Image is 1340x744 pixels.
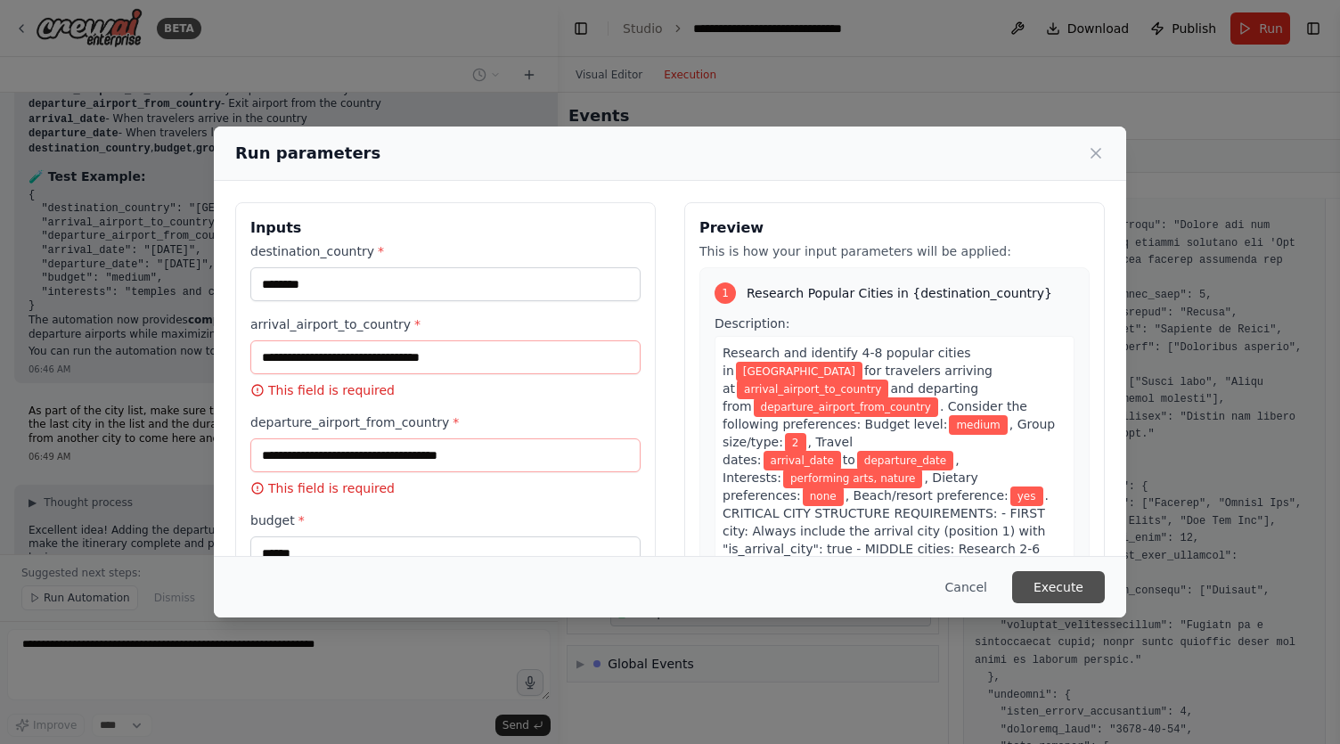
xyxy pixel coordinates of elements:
[843,453,855,467] span: to
[1010,486,1043,506] span: Variable: beach_resort_preference
[723,346,971,378] span: Research and identify 4-8 popular cities in
[250,217,641,239] h3: Inputs
[846,488,1009,503] span: , Beach/resort preference:
[715,282,736,304] div: 1
[857,451,953,470] span: Variable: departure_date
[785,433,806,453] span: Variable: group_size
[754,397,938,417] span: Variable: departure_airport_from_country
[715,316,789,331] span: Description:
[250,511,641,529] label: budget
[250,242,641,260] label: destination_country
[723,381,978,413] span: and departing from
[723,399,1027,431] span: . Consider the following preferences: Budget level:
[250,381,641,399] p: This field is required
[723,417,1055,449] span: , Group size/type:
[747,284,1052,302] span: Research Popular Cities in {destination_country}
[783,469,922,488] span: Variable: interests
[764,451,841,470] span: Variable: arrival_date
[803,486,844,506] span: Variable: dietary_preferences
[250,479,641,497] p: This field is required
[235,141,380,166] h2: Run parameters
[931,571,1001,603] button: Cancel
[699,217,1090,239] h3: Preview
[250,315,641,333] label: arrival_airport_to_country
[723,453,960,485] span: , Interests:
[737,380,888,399] span: Variable: arrival_airport_to_country
[736,362,862,381] span: Variable: destination_country
[723,364,993,396] span: for travelers arriving at
[250,413,641,431] label: departure_airport_from_country
[1012,571,1105,603] button: Execute
[723,435,853,467] span: , Travel dates:
[723,470,978,503] span: , Dietary preferences:
[949,415,1007,435] span: Variable: budget
[699,242,1090,260] p: This is how your input parameters will be applied:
